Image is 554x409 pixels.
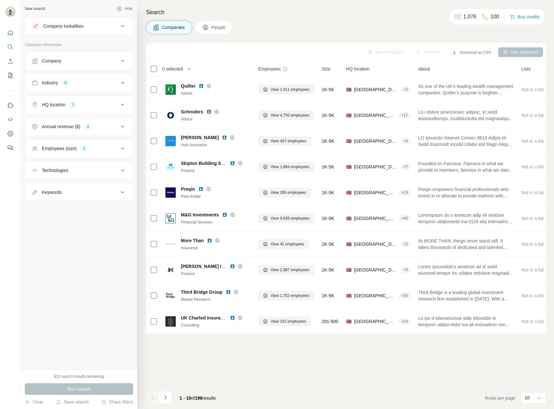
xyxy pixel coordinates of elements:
[322,189,334,196] span: 1K-5K
[521,113,544,118] span: Not in a list
[418,186,514,199] span: Preqin empowers financial professionals who invest in or allocate to private markets with essenti...
[322,318,338,325] span: 201-500
[354,267,398,273] span: [GEOGRAPHIC_DATA], [GEOGRAPHIC_DATA]
[195,395,203,401] span: 196
[521,164,544,169] span: Not in a list
[521,319,544,324] span: Not in a list
[181,109,203,115] span: Schroders
[418,263,514,276] span: Lorem Ipsumdolo’s ametcon ad el sedd eiusmod tempor inc utlabor etdolore magnaaliq enimadmi venia...
[354,86,398,93] span: [GEOGRAPHIC_DATA], [GEOGRAPHIC_DATA]
[346,86,351,93] span: 🇬🇧
[271,164,310,170] span: View 1,884 employees
[165,290,176,301] img: Logo of Third Bridge Group
[162,66,183,72] span: 0 selected
[322,66,331,72] span: Size
[42,189,62,195] div: Keywords
[354,112,396,119] span: [GEOGRAPHIC_DATA], [GEOGRAPHIC_DATA]
[5,142,15,154] button: Feedback
[165,187,176,198] img: Logo of Preqin
[271,241,304,247] span: View 42 employees
[25,97,133,112] button: HQ location1
[5,41,15,53] button: Search
[271,319,306,324] span: View 315 employees
[521,267,544,272] span: Not in a list
[271,112,310,118] span: View 4,750 employees
[181,142,251,148] div: Auto Insurance
[521,87,544,92] span: Not in a list
[165,265,176,275] img: Logo of Janus Henderson Investors
[112,4,137,14] button: Hide
[418,66,430,72] span: About
[54,374,104,379] div: 813 search results remaining
[346,66,370,72] span: HQ location
[258,291,314,300] button: View 1,752 employees
[399,190,411,195] div: + 19
[346,138,351,144] span: 🇬🇧
[271,138,306,144] span: View 407 employees
[25,399,43,405] button: Clear
[42,101,65,108] div: HQ location
[191,395,195,401] span: of
[69,102,77,108] div: 1
[354,241,398,247] span: [GEOGRAPHIC_DATA], [GEOGRAPHIC_DATA], [GEOGRAPHIC_DATA]
[165,84,176,95] img: Logo of Quilter
[418,135,514,147] span: LO Ipsumdo Sitamet Consec 8816 Adipis eli Sedd Eiusmodt Incidid Utlabo etd Magn Aliquae Adminimve...
[258,162,314,172] button: View 1,884 employees
[25,53,133,69] button: Company
[322,164,334,170] span: 1K-5K
[399,112,411,118] div: + 17
[258,85,314,94] button: View 1,911 employees
[521,190,544,195] span: Not in a list
[230,161,235,166] img: LinkedIn logo
[181,194,251,199] div: Real Estate
[181,212,219,218] span: M&G Investments
[521,293,544,298] span: Not in a list
[399,215,411,221] div: + 40
[198,186,203,192] img: LinkedIn logo
[162,24,185,31] span: Companies
[25,18,133,34] button: Company lookalikes
[521,216,544,221] span: Not in a list
[165,316,176,327] img: Logo of UK Charted Insurance Institute
[354,292,396,299] span: [GEOGRAPHIC_DATA], [GEOGRAPHIC_DATA], [GEOGRAPHIC_DATA]
[346,215,351,222] span: 🇬🇧
[463,13,476,21] p: 1,076
[25,6,45,12] div: New search
[346,318,351,325] span: 🇬🇧
[271,293,310,299] span: View 1,752 employees
[510,12,540,21] button: Buy credits
[42,145,76,152] div: Employees (size)
[401,138,411,144] div: + 4
[180,395,216,401] span: results
[230,264,235,269] img: LinkedIn logo
[271,87,310,92] span: View 1,911 employees
[258,317,311,326] button: View 315 employees
[181,271,251,277] div: Finance
[181,289,223,295] span: Third Bridge Group
[25,185,133,200] button: Keywords
[322,215,334,222] span: 1K-5K
[258,66,281,72] span: Employees
[322,112,334,119] span: 1K-5K
[226,290,231,295] img: LinkedIn logo
[418,238,514,251] span: At MORE THAN, things never stand still. It takes thousands of dedicated and talented employees ar...
[211,24,226,31] span: People
[346,189,351,196] span: 🇬🇧
[521,138,544,144] span: Not in a list
[322,138,334,144] span: 1K-5K
[207,238,212,243] img: LinkedIn logo
[181,186,195,192] span: Preqin
[165,162,176,172] img: Logo of Skipton Building Society
[258,265,314,275] button: View 2,987 employees
[146,8,546,17] h4: Search
[354,189,396,196] span: [GEOGRAPHIC_DATA], [GEOGRAPHIC_DATA]
[354,215,396,222] span: [GEOGRAPHIC_DATA], [GEOGRAPHIC_DATA], [GEOGRAPHIC_DATA]
[521,242,544,247] span: Not in a list
[5,114,15,125] button: Use Surfe API
[25,42,133,48] p: Company information
[181,297,251,302] div: Market Research
[5,55,15,67] button: Enrich CSV
[258,188,311,197] button: View 285 employees
[322,86,334,93] span: 1K-5K
[401,87,411,92] div: + 3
